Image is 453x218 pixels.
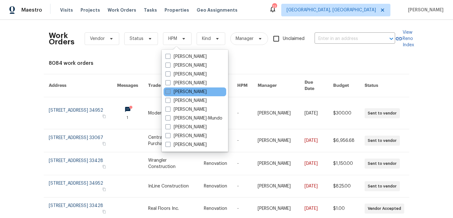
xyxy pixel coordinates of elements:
[405,7,444,13] span: [PERSON_NAME]
[165,115,222,121] label: [PERSON_NAME]-Mundo
[165,53,207,60] label: [PERSON_NAME]
[143,175,199,198] td: InLine Construction
[315,34,377,44] input: Enter in an address
[168,36,177,42] span: HPM
[199,175,232,198] td: Renovation
[143,74,199,97] th: Trade Partner
[90,36,105,42] span: Vendor
[165,124,207,130] label: [PERSON_NAME]
[232,129,253,152] td: -
[60,7,73,13] span: Visits
[165,7,189,13] span: Properties
[143,129,199,152] td: Centralized Purchasing
[299,74,328,97] th: Due Date
[101,209,107,215] button: Copy Address
[165,89,207,95] label: [PERSON_NAME]
[395,29,414,48] a: View Reno Index
[272,4,277,10] div: 11
[360,74,409,97] th: Status
[199,152,232,175] td: Renovation
[101,141,107,147] button: Copy Address
[253,152,299,175] td: [PERSON_NAME]
[81,7,100,13] span: Projects
[165,62,207,69] label: [PERSON_NAME]
[21,7,42,13] span: Maestro
[283,36,305,42] span: Unclaimed
[232,97,253,129] td: -
[202,36,211,42] span: Kind
[236,36,254,42] span: Manager
[143,97,199,129] td: Modern Maids LLC
[108,7,136,13] span: Work Orders
[143,152,199,175] td: Wrangler Construction
[165,133,207,139] label: [PERSON_NAME]
[101,164,107,170] button: Copy Address
[253,74,299,97] th: Manager
[165,106,207,113] label: [PERSON_NAME]
[232,74,253,97] th: HPM
[112,74,143,97] th: Messages
[232,152,253,175] td: -
[197,7,238,13] span: Geo Assignments
[232,175,253,198] td: -
[165,80,207,86] label: [PERSON_NAME]
[101,114,107,119] button: Copy Address
[49,60,404,66] div: 8084 work orders
[44,74,112,97] th: Address
[165,98,207,104] label: [PERSON_NAME]
[165,142,207,148] label: [PERSON_NAME]
[165,71,207,77] label: [PERSON_NAME]
[101,187,107,192] button: Copy Address
[253,129,299,152] td: [PERSON_NAME]
[387,34,396,43] button: Open
[253,97,299,129] td: [PERSON_NAME]
[253,175,299,198] td: [PERSON_NAME]
[328,74,360,97] th: Budget
[287,7,376,13] span: [GEOGRAPHIC_DATA], [GEOGRAPHIC_DATA]
[144,8,157,12] span: Tasks
[130,36,143,42] span: Status
[49,32,75,45] h2: Work Orders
